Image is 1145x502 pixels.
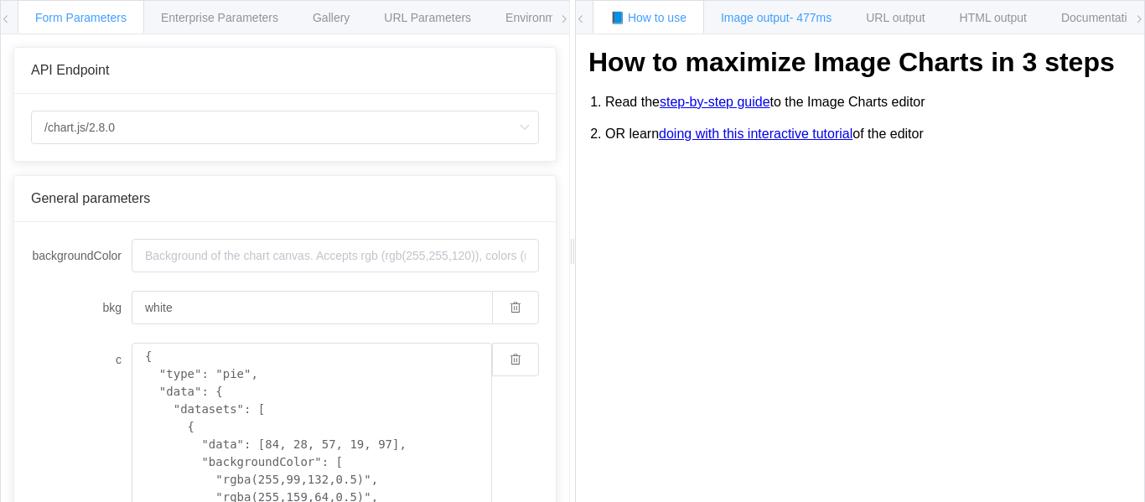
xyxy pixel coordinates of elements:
[132,291,492,324] input: Background of the chart canvas. Accepts rgb (rgb(255,255,120)), colors (red), and url-encoded hex...
[610,11,686,24] span: 📘 How to use
[659,127,852,142] a: doing with this interactive tutorial
[605,118,1132,150] li: OR learn of the editor
[505,11,578,24] span: Environments
[960,11,1027,24] span: HTML output
[660,95,770,110] a: step-by-step guide
[31,343,132,376] label: c
[31,291,132,324] label: bkg
[1061,11,1140,24] span: Documentation
[161,11,278,24] span: Enterprise Parameters
[721,11,832,24] span: Image output
[31,111,539,144] input: Select
[790,11,832,24] span: - 477ms
[866,11,925,24] span: URL output
[313,11,350,24] span: Gallery
[384,11,471,24] span: URL Parameters
[31,191,150,205] span: General parameters
[588,47,1132,78] h1: How to maximize Image Charts in 3 steps
[132,239,539,272] input: Background of the chart canvas. Accepts rgb (rgb(255,255,120)), colors (red), and url-encoded hex...
[605,86,1132,118] li: Read the to the Image Charts editor
[35,11,127,24] span: Form Parameters
[31,239,132,272] label: backgroundColor
[31,63,109,77] span: API Endpoint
